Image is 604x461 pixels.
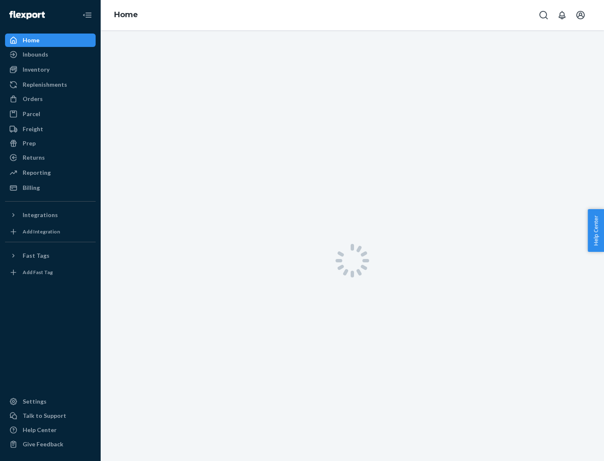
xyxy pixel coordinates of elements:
div: Add Integration [23,228,60,235]
a: Add Fast Tag [5,266,96,279]
div: Returns [23,153,45,162]
a: Talk to Support [5,409,96,422]
div: Reporting [23,168,51,177]
div: Prep [23,139,36,148]
a: Inventory [5,63,96,76]
button: Open notifications [554,7,570,23]
button: Integrations [5,208,96,222]
a: Billing [5,181,96,194]
a: Settings [5,395,96,408]
div: Inventory [23,65,49,74]
div: Integrations [23,211,58,219]
div: Home [23,36,39,44]
div: Freight [23,125,43,133]
button: Open account menu [572,7,589,23]
a: Reporting [5,166,96,179]
div: Help Center [23,426,57,434]
div: Fast Tags [23,251,49,260]
ol: breadcrumbs [107,3,145,27]
a: Inbounds [5,48,96,61]
a: Parcel [5,107,96,121]
button: Help Center [588,209,604,252]
button: Give Feedback [5,438,96,451]
a: Freight [5,122,96,136]
div: Inbounds [23,50,48,59]
img: Flexport logo [9,11,45,19]
a: Replenishments [5,78,96,91]
div: Talk to Support [23,412,66,420]
div: Parcel [23,110,40,118]
div: Replenishments [23,80,67,89]
button: Open Search Box [535,7,552,23]
a: Returns [5,151,96,164]
div: Billing [23,184,40,192]
button: Fast Tags [5,249,96,262]
button: Close Navigation [79,7,96,23]
a: Home [5,34,96,47]
div: Orders [23,95,43,103]
a: Orders [5,92,96,106]
a: Home [114,10,138,19]
a: Help Center [5,423,96,437]
a: Prep [5,137,96,150]
a: Add Integration [5,225,96,238]
div: Settings [23,397,47,406]
div: Add Fast Tag [23,269,53,276]
div: Give Feedback [23,440,63,448]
